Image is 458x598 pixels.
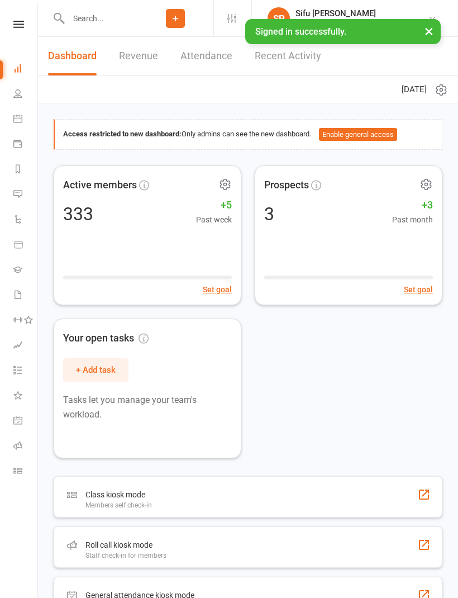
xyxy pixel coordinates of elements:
[65,11,137,26] input: Search...
[295,18,428,29] div: Head Academy Kung Fu South Pty Ltd
[264,177,309,193] span: Prospects
[13,384,39,409] a: What's New
[63,205,93,223] div: 333
[319,128,397,141] button: Enable general access
[13,57,39,82] a: Dashboard
[48,37,97,75] a: Dashboard
[196,213,232,226] span: Past week
[295,8,428,18] div: Sifu [PERSON_NAME]
[13,434,39,459] a: Roll call kiosk mode
[180,37,232,75] a: Attendance
[392,213,433,226] span: Past month
[255,26,346,37] span: Signed in successfully.
[119,37,158,75] a: Revenue
[264,205,274,223] div: 3
[13,334,39,359] a: Assessments
[13,107,39,132] a: Calendar
[85,488,152,501] div: Class kiosk mode
[63,330,149,347] span: Your open tasks
[13,158,39,183] a: Reports
[402,83,427,96] span: [DATE]
[63,130,182,138] strong: Access restricted to new dashboard:
[13,459,39,485] a: Class kiosk mode
[392,197,433,213] span: +3
[268,7,290,30] div: SP
[13,132,39,158] a: Payments
[13,233,39,258] a: Product Sales
[63,128,433,141] div: Only admins can see the new dashboard.
[255,37,321,75] a: Recent Activity
[13,82,39,107] a: People
[404,283,433,296] button: Set goal
[85,538,166,552] div: Roll call kiosk mode
[419,19,439,43] button: ×
[85,501,152,509] div: Members self check-in
[63,393,232,421] p: Tasks let you manage your team's workload.
[13,409,39,434] a: General attendance kiosk mode
[63,358,128,382] button: + Add task
[63,177,137,193] span: Active members
[203,283,232,296] button: Set goal
[196,197,232,213] span: +5
[85,552,166,559] div: Staff check-in for members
